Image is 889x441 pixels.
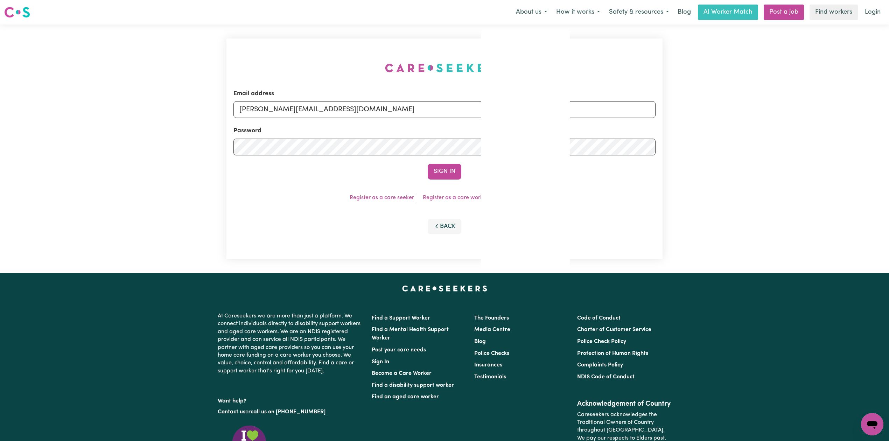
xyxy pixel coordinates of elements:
[577,400,671,408] h2: Acknowledgement of Country
[428,164,461,179] button: Sign In
[372,327,449,341] a: Find a Mental Health Support Worker
[604,5,673,20] button: Safety & resources
[233,101,656,118] input: Email address
[218,309,363,378] p: At Careseekers we are more than just a platform. We connect individuals directly to disability su...
[423,195,488,201] a: Register as a care worker
[698,5,758,20] a: AI Worker Match
[4,6,30,19] img: Careseekers logo
[372,371,432,376] a: Become a Care Worker
[372,347,426,353] a: Post your care needs
[372,383,454,388] a: Find a disability support worker
[474,339,486,344] a: Blog
[577,374,635,380] a: NDIS Code of Conduct
[474,351,509,356] a: Police Checks
[218,394,363,405] p: Want help?
[673,5,695,20] a: Blog
[474,374,506,380] a: Testimonials
[372,315,430,321] a: Find a Support Worker
[577,327,651,332] a: Charter of Customer Service
[861,413,883,435] iframe: Button to launch messaging window
[577,315,621,321] a: Code of Conduct
[474,362,502,368] a: Insurances
[552,5,604,20] button: How it works
[233,126,261,135] label: Password
[474,327,510,332] a: Media Centre
[764,5,804,20] a: Post a job
[251,409,325,415] a: call us on [PHONE_NUMBER]
[218,409,245,415] a: Contact us
[497,195,540,201] a: Forgot password
[402,286,487,291] a: Careseekers home page
[577,339,626,344] a: Police Check Policy
[577,351,648,356] a: Protection of Human Rights
[372,394,439,400] a: Find an aged care worker
[233,89,274,98] label: Email address
[511,5,552,20] button: About us
[577,362,623,368] a: Complaints Policy
[350,195,414,201] a: Register as a care seeker
[861,5,885,20] a: Login
[4,4,30,20] a: Careseekers logo
[372,359,389,365] a: Sign In
[218,405,363,419] p: or
[810,5,858,20] a: Find workers
[428,219,461,234] button: Back
[474,315,509,321] a: The Founders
